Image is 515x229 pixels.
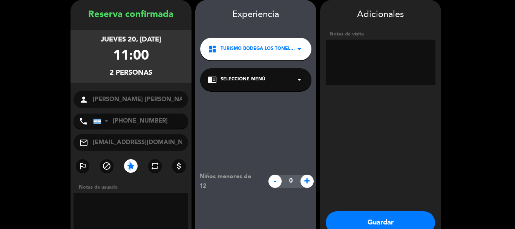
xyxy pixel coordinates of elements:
div: Experiencia [195,8,316,22]
i: mail_outline [79,138,88,147]
div: Adicionales [326,8,435,22]
i: phone [79,117,88,126]
i: dashboard [208,45,217,54]
i: attach_money [175,161,184,171]
div: jueves 20, [DATE] [101,34,161,45]
span: + [300,175,314,188]
div: Argentina: +54 [93,114,111,128]
i: outlined_flag [78,161,87,171]
div: Niños menores de 12 [194,172,264,191]
div: Notas de visita [326,30,435,38]
div: 11:00 [113,45,149,68]
i: person [79,95,88,104]
span: Seleccione Menú [221,76,265,83]
div: Reserva confirmada [71,8,192,22]
span: Turismo Bodega Los Toneles [221,45,295,53]
i: arrow_drop_down [295,75,304,84]
i: arrow_drop_down [295,45,304,54]
i: block [102,161,111,171]
div: 2 personas [110,68,152,78]
div: Notas de usuario [75,183,192,191]
span: - [268,175,282,188]
i: star [126,161,135,171]
i: chrome_reader_mode [208,75,217,84]
i: repeat [150,161,159,171]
